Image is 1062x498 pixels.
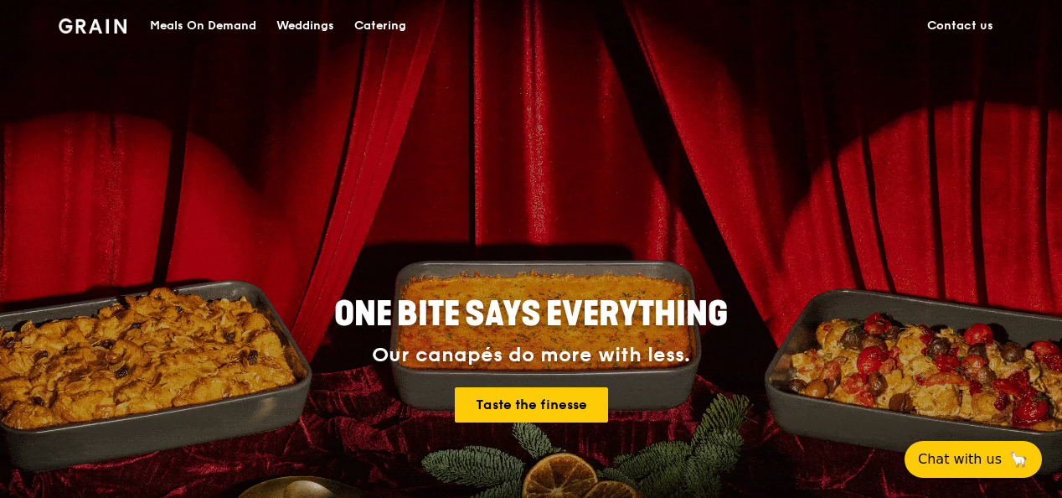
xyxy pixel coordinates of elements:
a: Contact us [917,1,1003,51]
div: Meals On Demand [150,1,256,51]
a: Taste the finesse [455,387,608,423]
div: Weddings [276,1,334,51]
span: ONE BITE SAYS EVERYTHING [334,294,728,335]
button: Chat with us🦙 [905,441,1042,478]
a: Weddings [266,1,344,51]
span: 🦙 [1008,449,1028,469]
a: Catering [344,1,416,51]
div: Our canapés do more with less. [229,344,833,367]
span: Chat with us [918,449,1002,469]
div: Catering [354,1,406,51]
img: Grain [59,18,126,34]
